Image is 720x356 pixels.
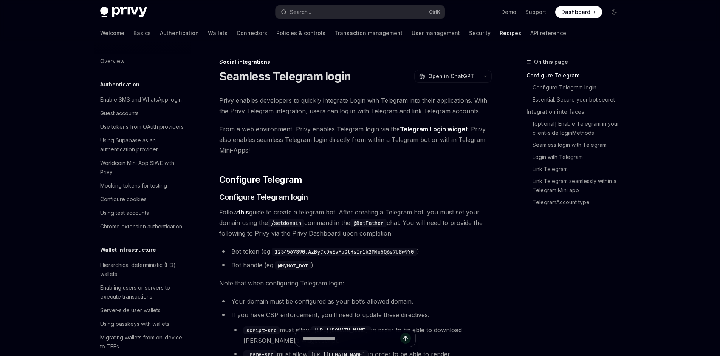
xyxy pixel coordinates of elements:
code: script-src [243,326,280,334]
button: Toggle dark mode [608,6,620,18]
code: @MyBot_bot [275,261,311,270]
span: Follow guide to create a telegram bot. After creating a Telegram bot, you must set your domain us... [219,207,492,239]
h5: Authentication [100,80,139,89]
a: Guest accounts [94,106,191,120]
button: Send message [400,333,411,344]
li: Bot token (eg: ) [219,246,492,257]
span: Ctrl K [429,9,440,15]
a: TelegramAccount type [533,196,626,208]
div: Worldcoin Mini App SIWE with Privy [100,159,186,177]
a: Migrating wallets from on-device to TEEs [94,331,191,353]
div: Use tokens from OAuth providers [100,122,184,131]
div: Hierarchical deterministic (HD) wallets [100,260,186,279]
li: must allow in order to be able to download [PERSON_NAME]’s widget script. [231,325,492,346]
a: Link Telegram seamlessly within a Telegram Mini app [533,175,626,196]
code: [URL][DOMAIN_NAME] [311,326,371,334]
div: Migrating wallets from on-device to TEEs [100,333,186,351]
a: Connectors [237,24,267,42]
a: Using passkeys with wallets [94,317,191,331]
div: Search... [290,8,311,17]
h5: Wallet infrastructure [100,245,156,254]
a: API reference [530,24,566,42]
a: Enable SMS and WhatsApp login [94,93,191,106]
span: Configure Telegram [219,174,302,186]
a: Recipes [500,24,521,42]
div: Using Supabase as an authentication provider [100,136,186,154]
a: [optional] Enable Telegram in your client-side loginMethods [533,118,626,139]
div: Enable SMS and WhatsApp login [100,95,182,104]
li: Your domain must be configured as your bot’s allowed domain. [219,296,492,307]
div: Using passkeys with wallets [100,319,169,328]
a: Configure Telegram [526,69,626,82]
span: From a web environment, Privy enables Telegram login via the . Privy also enables seamless Telegr... [219,124,492,156]
button: Open in ChatGPT [414,70,479,83]
a: Hierarchical deterministic (HD) wallets [94,258,191,281]
div: Overview [100,57,124,66]
div: Mocking tokens for testing [100,181,167,190]
button: Search...CtrlK [276,5,445,19]
a: Login with Telegram [533,151,626,163]
code: /setdomain [268,219,304,227]
code: @BotFather [350,219,387,227]
div: Using test accounts [100,208,149,217]
span: Privy enables developers to quickly integrate Login with Telegram into their applications. With t... [219,95,492,116]
a: Dashboard [555,6,602,18]
a: Security [469,24,491,42]
a: this [238,208,249,216]
a: Server-side user wallets [94,304,191,317]
img: dark logo [100,7,147,17]
a: Demo [501,8,516,16]
a: Policies & controls [276,24,325,42]
code: 1234567890:AzByCxDwEvFuGtHsIr1k2M4o5Q6s7U8w9Y0 [272,248,417,256]
a: User management [412,24,460,42]
div: Social integrations [219,58,492,66]
a: Link Telegram [533,163,626,175]
div: Enabling users or servers to execute transactions [100,283,186,301]
span: Dashboard [561,8,590,16]
a: Telegram Login widget [400,125,468,133]
div: Server-side user wallets [100,306,161,315]
span: Note that when configuring Telegram login: [219,278,492,288]
a: Configure Telegram login [533,82,626,94]
a: Using Supabase as an authentication provider [94,134,191,156]
a: Basics [133,24,151,42]
a: Welcome [100,24,124,42]
a: Transaction management [334,24,403,42]
span: Open in ChatGPT [428,72,474,80]
div: Configure cookies [100,195,147,204]
span: On this page [534,57,568,66]
a: Mocking tokens for testing [94,179,191,193]
a: Seamless login with Telegram [533,139,626,151]
a: Chrome extension authentication [94,220,191,233]
li: Bot handle (eg: ) [219,260,492,270]
a: Wallets [208,24,228,42]
h1: Seamless Telegram login [219,69,351,83]
a: Configure cookies [94,193,191,206]
span: Configure Telegram login [219,192,308,202]
div: Chrome extension authentication [100,222,182,231]
a: Integration interfaces [526,106,626,118]
a: Using test accounts [94,206,191,220]
a: Use tokens from OAuth providers [94,120,191,134]
a: Worldcoin Mini App SIWE with Privy [94,156,191,179]
a: Essential: Secure your bot secret [533,94,626,106]
a: Overview [94,54,191,68]
div: Guest accounts [100,109,139,118]
a: Enabling users or servers to execute transactions [94,281,191,304]
a: Authentication [160,24,199,42]
a: Support [525,8,546,16]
